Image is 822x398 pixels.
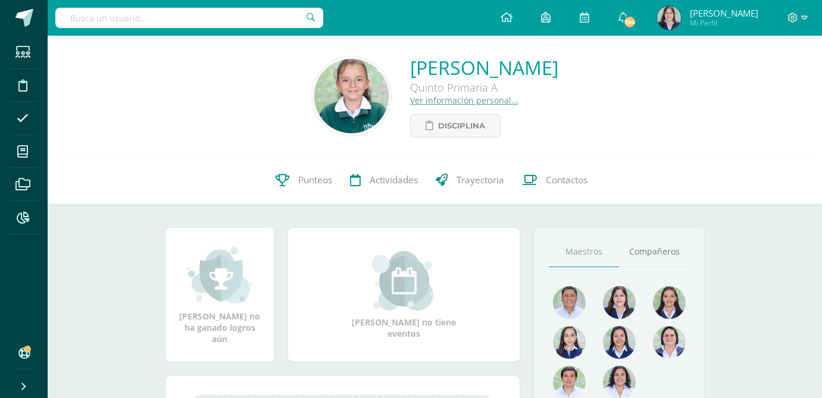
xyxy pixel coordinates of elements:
[177,245,262,344] div: [PERSON_NAME] no ha ganado logros aún
[553,326,586,359] img: e0582db7cc524a9960c08d03de9ec803.png
[410,80,558,95] div: Quinto Primaria A
[690,7,758,19] span: [PERSON_NAME]
[619,237,689,267] a: Compañeros
[345,251,464,339] div: [PERSON_NAME] no tiene eventos
[371,251,436,311] img: event_small.png
[410,55,558,80] a: [PERSON_NAME]
[623,15,636,29] span: 194
[267,156,341,204] a: Punteos
[187,245,252,305] img: achievement_small.png
[55,8,323,28] input: Busca un usuario...
[653,326,686,359] img: 674848b92a8dd628d3cff977652c0a9e.png
[410,95,518,106] a: Ver información personal...
[457,174,504,186] span: Trayectoria
[553,286,586,319] img: f4ec16a59328cb939a4b919555c40b71.png
[603,326,636,359] img: 6ddd1834028c492d783a9ed76c16c693.png
[314,59,389,133] img: cfe9eee9d505b518ac8c1513f4f94d47.png
[370,174,418,186] span: Actividades
[298,174,332,186] span: Punteos
[603,286,636,319] img: 622beff7da537a3f0b3c15e5b2b9eed9.png
[438,115,485,137] span: Disciplina
[513,156,596,204] a: Contactos
[410,114,501,137] a: Disciplina
[657,6,681,30] img: 4580ac292eff67b9f38c534a54293cd6.png
[549,237,619,267] a: Maestros
[427,156,513,204] a: Trayectoria
[690,18,758,28] span: Mi Perfil
[546,174,587,186] span: Contactos
[653,286,686,319] img: a45c6b0b365ef70dd84ea434ae6b643f.png
[341,156,427,204] a: Actividades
